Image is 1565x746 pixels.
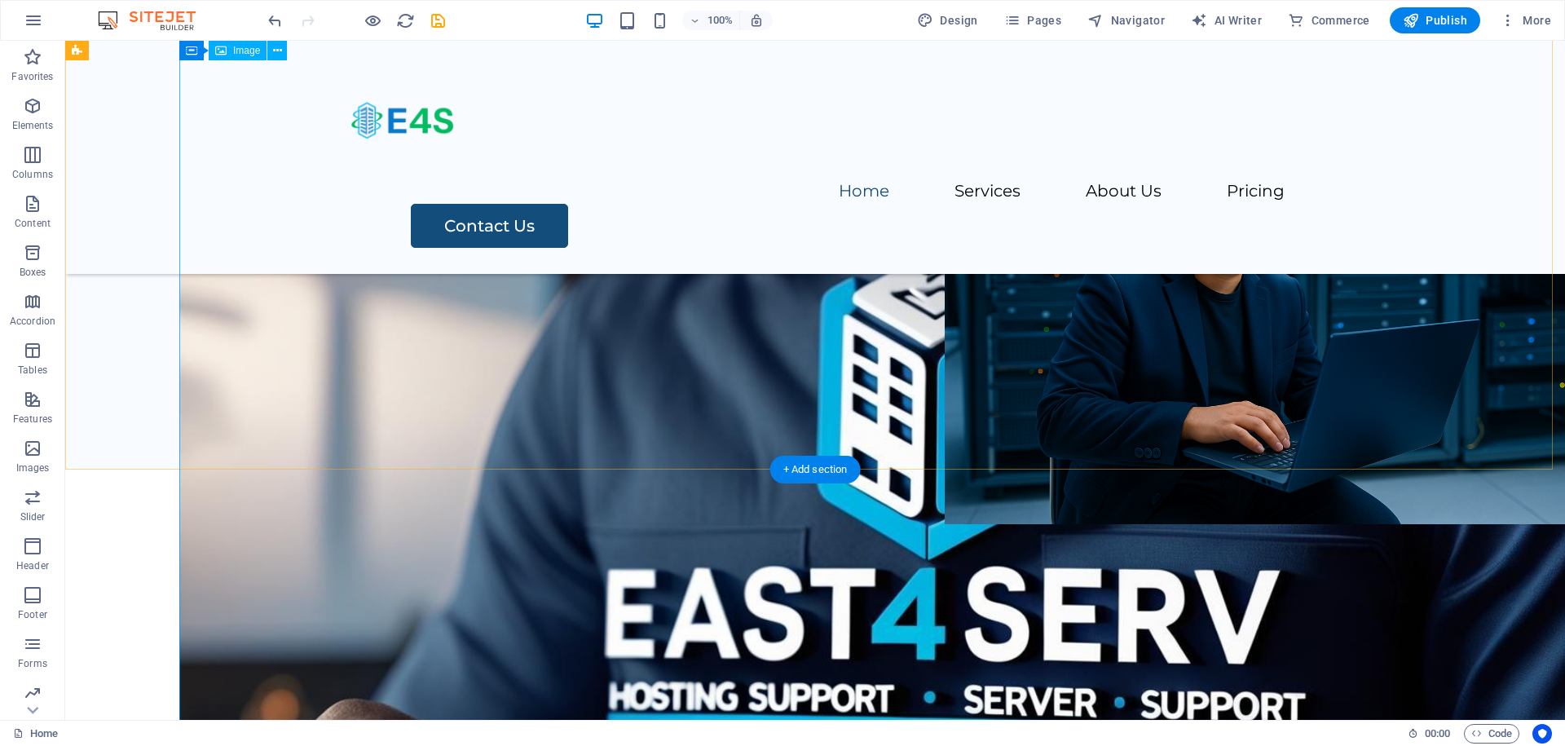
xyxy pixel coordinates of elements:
[233,46,260,55] span: Image
[1403,12,1467,29] span: Publish
[1464,724,1519,744] button: Code
[10,315,55,328] p: Accordion
[1390,7,1480,33] button: Publish
[1471,724,1512,744] span: Code
[1281,7,1377,33] button: Commerce
[1408,724,1451,744] h6: Session time
[15,217,51,230] p: Content
[94,11,216,30] img: Editor Logo
[20,266,46,279] p: Boxes
[707,11,733,30] h6: 100%
[12,168,53,181] p: Columns
[429,11,447,30] i: Save (Ctrl+S)
[682,11,740,30] button: 100%
[917,12,978,29] span: Design
[428,11,447,30] button: save
[1493,7,1558,33] button: More
[998,7,1068,33] button: Pages
[363,11,382,30] button: Click here to leave preview mode and continue editing
[1532,724,1552,744] button: Usercentrics
[16,461,50,475] p: Images
[1436,727,1439,739] span: :
[16,559,49,572] p: Header
[18,608,47,621] p: Footer
[770,456,861,483] div: + Add section
[18,657,47,670] p: Forms
[1288,12,1370,29] span: Commerce
[18,364,47,377] p: Tables
[20,510,46,523] p: Slider
[1191,12,1262,29] span: AI Writer
[1425,724,1450,744] span: 00 00
[749,13,764,28] i: On resize automatically adjust zoom level to fit chosen device.
[1081,7,1171,33] button: Navigator
[910,7,985,33] button: Design
[265,11,284,30] button: undo
[1500,12,1551,29] span: More
[13,724,58,744] a: Click to cancel selection. Double-click to open Pages
[12,119,54,132] p: Elements
[11,70,53,83] p: Favorites
[1184,7,1268,33] button: AI Writer
[13,413,52,426] p: Features
[395,11,415,30] button: reload
[266,11,284,30] i: Undo: Change image (Ctrl+Z)
[1087,12,1165,29] span: Navigator
[910,7,985,33] div: Design (Ctrl+Alt+Y)
[1004,12,1061,29] span: Pages
[396,11,415,30] i: Reload page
